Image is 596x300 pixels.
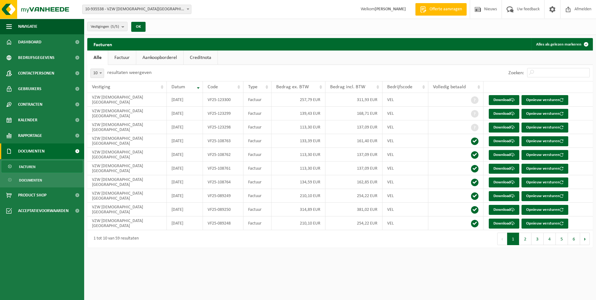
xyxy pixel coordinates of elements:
[521,95,568,105] button: Opnieuw versturen
[568,233,580,245] button: 6
[83,5,191,14] span: 10-935538 - VZW PRIESTER DAENS COLLEGE - AALST
[243,162,272,175] td: Factuur
[87,216,167,230] td: VZW [DEMOGRAPHIC_DATA][GEOGRAPHIC_DATA]
[87,51,108,65] a: Alle
[387,85,412,90] span: Bedrijfscode
[272,162,325,175] td: 113,30 EUR
[87,148,167,162] td: VZW [DEMOGRAPHIC_DATA][GEOGRAPHIC_DATA]
[203,93,243,107] td: VF25-123300
[203,134,243,148] td: VF25-108763
[325,203,382,216] td: 381,02 EUR
[521,205,568,215] button: Opnieuw versturen
[521,219,568,229] button: Opnieuw versturen
[167,93,203,107] td: [DATE]
[521,164,568,174] button: Opnieuw versturen
[18,143,45,159] span: Documenten
[272,93,325,107] td: 257,79 EUR
[2,161,83,172] a: Facturen
[433,85,466,90] span: Volledig betaald
[508,70,524,75] label: Zoeken:
[382,148,429,162] td: VEL
[325,148,382,162] td: 137,09 EUR
[330,85,365,90] span: Bedrag incl. BTW
[382,203,429,216] td: VEL
[325,175,382,189] td: 162,85 EUR
[489,95,519,105] a: Download
[91,69,104,78] span: 10
[167,148,203,162] td: [DATE]
[243,175,272,189] td: Factuur
[203,216,243,230] td: VF25-089248
[18,128,42,143] span: Rapportage
[111,25,119,29] count: (5/5)
[203,203,243,216] td: VF25-089250
[87,107,167,120] td: VZW [DEMOGRAPHIC_DATA][GEOGRAPHIC_DATA]
[167,134,203,148] td: [DATE]
[167,175,203,189] td: [DATE]
[19,174,42,186] span: Documenten
[87,162,167,175] td: VZW [DEMOGRAPHIC_DATA][GEOGRAPHIC_DATA]
[87,203,167,216] td: VZW [DEMOGRAPHIC_DATA][GEOGRAPHIC_DATA]
[544,233,556,245] button: 4
[184,51,218,65] a: Creditnota
[272,189,325,203] td: 210,10 EUR
[489,191,519,201] a: Download
[171,85,185,90] span: Datum
[87,93,167,107] td: VZW [DEMOGRAPHIC_DATA][GEOGRAPHIC_DATA]
[489,205,519,215] a: Download
[382,175,429,189] td: VEL
[243,120,272,134] td: Factuur
[521,150,568,160] button: Opnieuw versturen
[272,216,325,230] td: 210,10 EUR
[382,107,429,120] td: VEL
[243,134,272,148] td: Factuur
[87,175,167,189] td: VZW [DEMOGRAPHIC_DATA][GEOGRAPHIC_DATA]
[272,120,325,134] td: 113,30 EUR
[92,85,110,90] span: Vestiging
[91,22,119,31] span: Vestigingen
[131,22,146,32] button: OK
[243,216,272,230] td: Factuur
[325,216,382,230] td: 254,22 EUR
[382,189,429,203] td: VEL
[108,51,136,65] a: Factuur
[272,203,325,216] td: 314,89 EUR
[580,233,590,245] button: Next
[521,136,568,146] button: Opnieuw versturen
[18,97,42,112] span: Contracten
[531,233,544,245] button: 3
[18,65,54,81] span: Contactpersonen
[82,5,191,14] span: 10-935538 - VZW PRIESTER DAENS COLLEGE - AALST
[382,134,429,148] td: VEL
[507,233,519,245] button: 1
[276,85,309,90] span: Bedrag ex. BTW
[203,175,243,189] td: VF25-108764
[531,38,592,51] button: Alles als gelezen markeren
[325,189,382,203] td: 254,22 EUR
[325,162,382,175] td: 137,09 EUR
[18,19,37,34] span: Navigatie
[136,51,183,65] a: Aankoopborderel
[382,216,429,230] td: VEL
[519,233,531,245] button: 2
[325,120,382,134] td: 137,09 EUR
[243,107,272,120] td: Factuur
[167,162,203,175] td: [DATE]
[2,174,83,186] a: Documenten
[375,7,406,12] strong: [PERSON_NAME]
[203,189,243,203] td: VF25-089249
[272,134,325,148] td: 133,39 EUR
[521,191,568,201] button: Opnieuw versturen
[489,177,519,187] a: Download
[87,38,118,50] h2: Facturen
[87,22,127,31] button: Vestigingen(5/5)
[243,189,272,203] td: Factuur
[203,120,243,134] td: VF25-123298
[272,175,325,189] td: 134,59 EUR
[87,120,167,134] td: VZW [DEMOGRAPHIC_DATA][GEOGRAPHIC_DATA]
[382,120,429,134] td: VEL
[87,189,167,203] td: VZW [DEMOGRAPHIC_DATA][GEOGRAPHIC_DATA]
[243,148,272,162] td: Factuur
[325,107,382,120] td: 168,71 EUR
[107,70,151,75] label: resultaten weergeven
